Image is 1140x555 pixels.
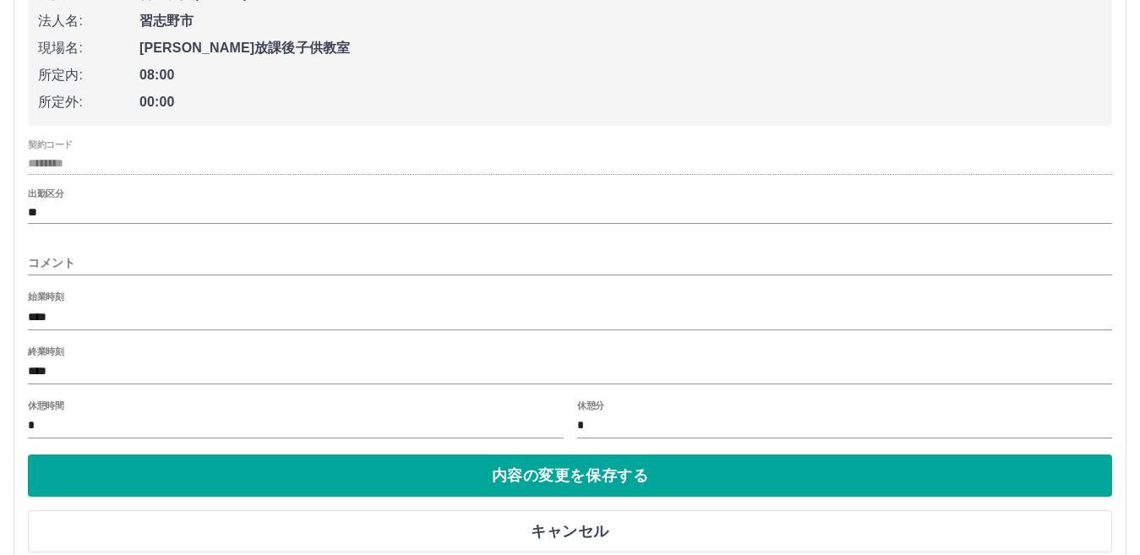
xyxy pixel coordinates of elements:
[38,11,139,31] span: 法人名:
[38,92,139,112] span: 所定外:
[28,188,63,200] label: 出勤区分
[28,345,63,357] label: 終業時刻
[139,92,1102,112] span: 00:00
[139,65,1102,85] span: 08:00
[28,399,63,411] label: 休憩時間
[139,38,1102,58] span: [PERSON_NAME]放課後子供教室
[28,510,1112,552] button: キャンセル
[38,38,139,58] span: 現場名:
[28,291,63,303] label: 始業時刻
[577,399,604,411] label: 休憩分
[38,65,139,85] span: 所定内:
[28,139,73,151] label: 契約コード
[28,454,1112,497] button: 内容の変更を保存する
[139,11,1102,31] span: 習志野市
